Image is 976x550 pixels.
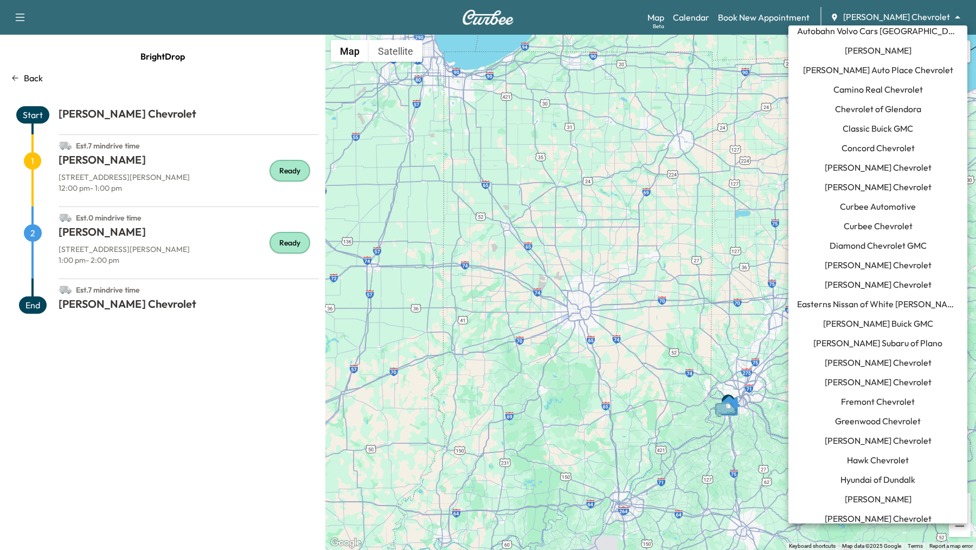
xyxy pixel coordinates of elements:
span: [PERSON_NAME] Buick GMC [823,317,933,330]
span: [PERSON_NAME] [845,44,911,57]
span: Hyundai of Dundalk [840,473,915,486]
span: [PERSON_NAME] Chevrolet [825,376,932,389]
span: [PERSON_NAME] Chevrolet [825,512,932,525]
span: [PERSON_NAME] Chevrolet [825,356,932,369]
span: [PERSON_NAME] Chevrolet [825,161,932,174]
span: [PERSON_NAME] [845,493,911,506]
span: [PERSON_NAME] Auto Place Chevrolet [803,63,953,76]
span: [PERSON_NAME] Subaru of Plano [813,337,942,350]
span: [PERSON_NAME] Chevrolet [825,180,932,193]
span: Classic Buick GMC [843,122,913,135]
span: Easterns Nissan of White [PERSON_NAME] [797,297,959,310]
span: [PERSON_NAME] Chevrolet [825,278,932,291]
span: Fremont Chevrolet [841,395,915,408]
span: Chevrolet of Glendora [835,102,921,115]
span: Curbee Automotive [840,200,916,213]
span: Concord Chevrolet [842,141,915,154]
span: Curbee Chevrolet [844,219,913,232]
span: Hawk Chevrolet [847,454,909,467]
span: Camino Real Chevrolet [833,83,923,96]
span: Autobahn Volvo Cars [GEOGRAPHIC_DATA] [797,24,959,37]
span: Diamond Chevrolet GMC [830,239,927,252]
span: Greenwood Chevrolet [835,415,921,428]
span: [PERSON_NAME] Chevrolet [825,434,932,447]
span: [PERSON_NAME] Chevrolet [825,258,932,271]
